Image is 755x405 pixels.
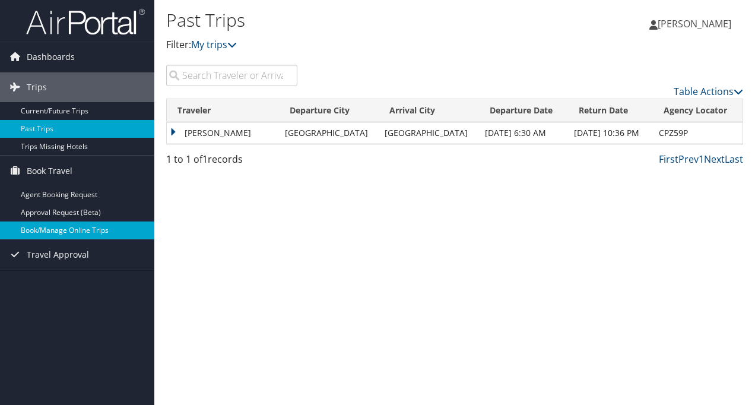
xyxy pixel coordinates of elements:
span: 1 [202,153,208,166]
th: Departure City: activate to sort column ascending [279,99,379,122]
td: [DATE] 6:30 AM [479,122,568,144]
span: [PERSON_NAME] [658,17,731,30]
a: Prev [678,153,699,166]
a: Next [704,153,725,166]
a: First [659,153,678,166]
td: [GEOGRAPHIC_DATA] [379,122,479,144]
div: 1 to 1 of records [166,152,297,172]
img: airportal-logo.png [26,8,145,36]
a: [PERSON_NAME] [649,6,743,42]
th: Agency Locator: activate to sort column ascending [653,99,743,122]
a: Last [725,153,743,166]
td: [DATE] 10:36 PM [568,122,653,144]
span: Dashboards [27,42,75,72]
h1: Past Trips [166,8,551,33]
span: Book Travel [27,156,72,186]
a: My trips [191,38,237,51]
td: [PERSON_NAME] [167,122,279,144]
span: Travel Approval [27,240,89,270]
a: 1 [699,153,704,166]
td: CPZ59P [653,122,743,144]
th: Arrival City: activate to sort column ascending [379,99,479,122]
a: Table Actions [674,85,743,98]
input: Search Traveler or Arrival City [166,65,297,86]
th: Departure Date: activate to sort column ascending [479,99,568,122]
span: Trips [27,72,47,102]
th: Return Date: activate to sort column ascending [568,99,653,122]
p: Filter: [166,37,551,53]
th: Traveler: activate to sort column ascending [167,99,279,122]
td: [GEOGRAPHIC_DATA] [279,122,379,144]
